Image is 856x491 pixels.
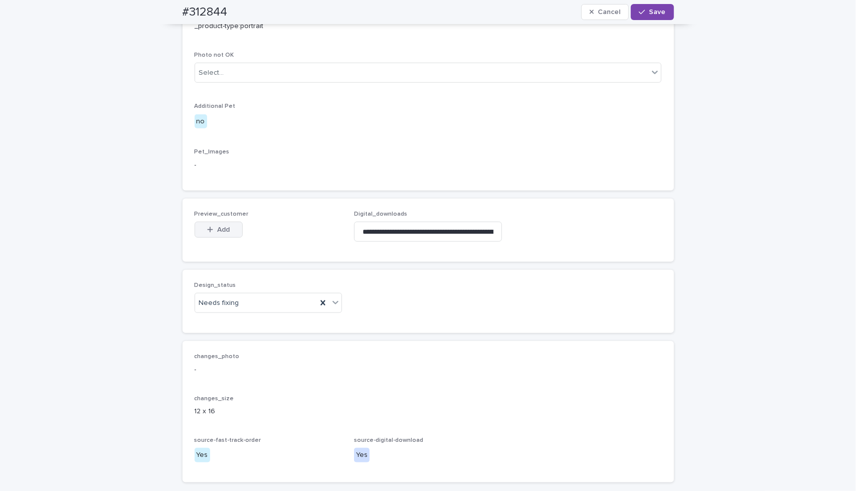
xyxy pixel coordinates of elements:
[598,9,620,16] span: Cancel
[199,68,224,78] div: Select...
[195,160,662,171] p: -
[195,149,230,155] span: Pet_Images
[183,5,228,20] h2: #312844
[581,4,629,20] button: Cancel
[195,52,234,58] span: Photo not OK
[195,406,662,417] p: 12 x 16
[649,9,666,16] span: Save
[217,226,230,233] span: Add
[195,282,236,288] span: Design_status
[199,298,239,308] span: Needs fixing
[195,114,207,129] div: no
[195,437,261,443] span: source-fast-track-order
[631,4,673,20] button: Save
[354,448,370,462] div: Yes
[195,448,210,462] div: Yes
[195,396,234,402] span: changes_size
[195,354,240,360] span: changes_photo
[195,211,249,217] span: Preview_customer
[354,437,423,443] span: source-digital-download
[195,222,243,238] button: Add
[195,365,662,375] p: -
[195,103,236,109] span: Additional Pet
[354,211,407,217] span: Digital_downloads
